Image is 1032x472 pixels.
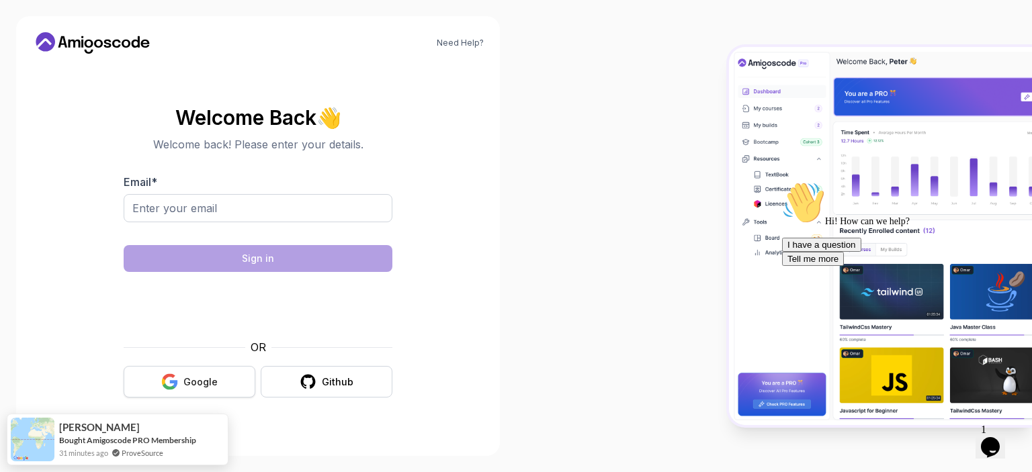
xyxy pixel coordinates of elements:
[32,32,153,54] a: Home link
[124,175,157,189] label: Email *
[183,375,218,389] div: Google
[5,62,85,76] button: I have a question
[124,194,392,222] input: Enter your email
[729,47,1032,424] img: Amigoscode Dashboard
[261,366,392,397] button: Github
[5,40,133,50] span: Hi! How can we help?
[437,38,484,48] a: Need Help?
[124,136,392,152] p: Welcome back! Please enter your details.
[124,107,392,128] h2: Welcome Back
[157,280,359,331] iframe: Widget containing checkbox for hCaptcha security challenge
[122,447,163,459] a: ProveSource
[59,422,140,433] span: [PERSON_NAME]
[11,418,54,461] img: provesource social proof notification image
[59,435,85,445] span: Bought
[5,76,67,90] button: Tell me more
[87,435,196,445] a: Amigoscode PRO Membership
[251,339,266,355] p: OR
[5,5,48,48] img: :wave:
[242,252,274,265] div: Sign in
[777,176,1019,412] iframe: chat widget
[59,447,108,459] span: 31 minutes ago
[124,366,255,397] button: Google
[314,103,345,133] span: 👋
[5,5,247,90] div: 👋Hi! How can we help?I have a questionTell me more
[322,375,353,389] div: Github
[976,418,1019,459] iframe: chat widget
[124,245,392,272] button: Sign in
